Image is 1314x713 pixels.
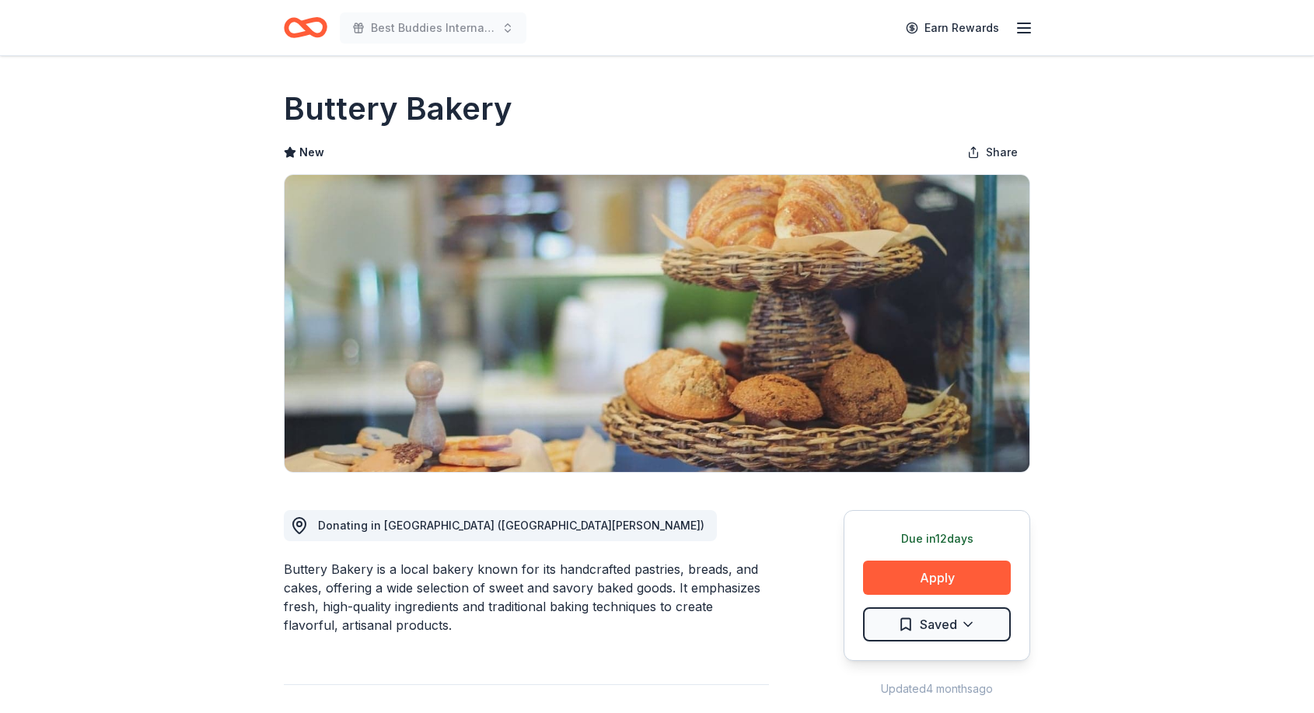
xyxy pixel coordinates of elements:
button: Share [955,137,1030,168]
span: Saved [920,614,957,634]
button: Best Buddies International, [GEOGRAPHIC_DATA], Champion of the Year Gala [340,12,526,44]
span: Donating in [GEOGRAPHIC_DATA] ([GEOGRAPHIC_DATA][PERSON_NAME]) [318,519,704,532]
div: Updated 4 months ago [844,680,1030,698]
div: Due in 12 days [863,530,1011,548]
button: Apply [863,561,1011,595]
span: Share [986,143,1018,162]
div: Buttery Bakery is a local bakery known for its handcrafted pastries, breads, and cakes, offering ... [284,560,769,634]
img: Image for Buttery Bakery [285,175,1029,472]
button: Saved [863,607,1011,641]
a: Home [284,9,327,46]
a: Earn Rewards [896,14,1008,42]
span: Best Buddies International, [GEOGRAPHIC_DATA], Champion of the Year Gala [371,19,495,37]
span: New [299,143,324,162]
h1: Buttery Bakery [284,87,512,131]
